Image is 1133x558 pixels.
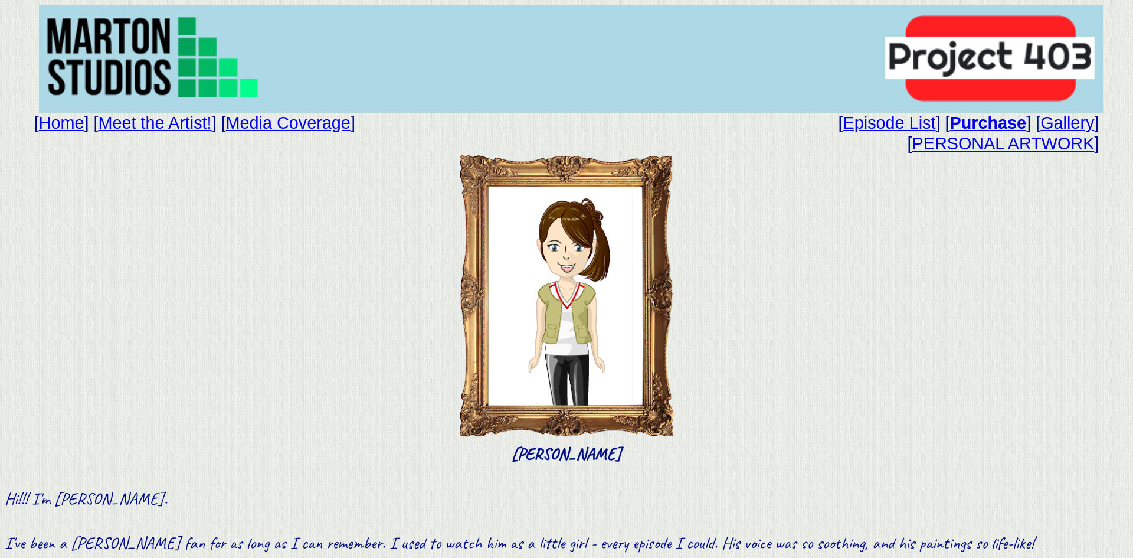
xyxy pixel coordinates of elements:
span: [ ] [34,113,89,132]
a: Gallery [1040,113,1094,132]
img: Project403.png [877,8,1103,109]
div: Hi!!! I'm [PERSON_NAME]. [5,488,1128,510]
a: PERSONAL ARTWORK [912,134,1095,153]
a: Meet the Artist! [98,113,211,132]
span: [ ] [93,113,216,132]
td: [ ] [ ] [ ] [621,113,1099,133]
div: [PERSON_NAME] [5,154,1128,465]
img: MartonStudiosLogo.png [39,5,266,108]
td: [ ] [34,133,1099,154]
a: Episode List [843,113,936,132]
span: [ ] [221,113,355,132]
div: I've been a [PERSON_NAME] fan for as long as I can remember. I used to watch him as a little girl... [5,532,1128,554]
a: Media Coverage [226,113,351,132]
img: meetTheArtist.png [459,154,674,438]
a: Home [39,113,84,132]
a: Purchase [949,113,1026,132]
